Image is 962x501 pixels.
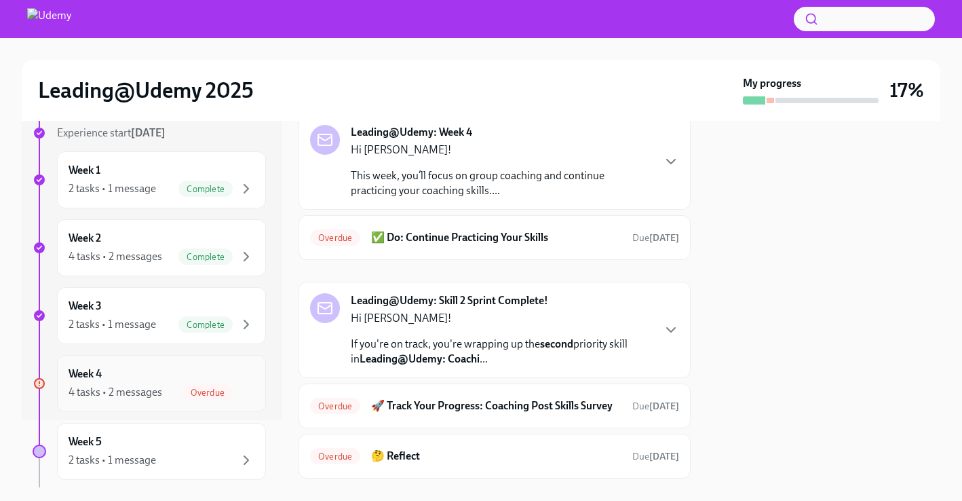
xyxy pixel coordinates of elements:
span: October 13th, 2025 11:00 [632,400,679,413]
strong: second [540,337,573,350]
h6: Week 3 [69,299,102,314]
a: Week 44 tasks • 2 messagesOverdue [33,355,266,412]
h6: Week 4 [69,367,102,382]
div: 4 tasks • 2 messages [69,249,162,264]
img: Udemy [27,8,71,30]
a: Overdue🚀 Track Your Progress: Coaching Post Skills SurveyDue[DATE] [310,395,679,417]
p: If you're on track, you're wrapping up the priority skill in ... [351,337,652,367]
a: Week 24 tasks • 2 messagesComplete [33,219,266,276]
span: Overdue [310,233,360,243]
div: 2 tasks • 1 message [69,453,156,468]
h6: 🚀 Track Your Progress: Coaching Post Skills Survey [371,398,621,413]
span: Due [632,451,679,462]
h6: Week 5 [69,434,102,449]
h6: ✅ Do: Continue Practicing Your Skills [371,230,621,245]
h3: 17% [889,78,924,103]
strong: [DATE] [649,232,679,244]
strong: [DATE] [131,126,166,139]
a: Week 32 tasks • 1 messageComplete [33,287,266,344]
span: Overdue [310,401,360,411]
a: Experience start[DATE] [33,126,266,141]
p: This week, you’ll focus on group coaching and continue practicing your coaching skills.... [351,168,652,198]
strong: [DATE] [649,401,679,412]
p: Hi [PERSON_NAME]! [351,311,652,326]
a: Overdue🤔 ReflectDue[DATE] [310,445,679,467]
span: October 10th, 2025 11:00 [632,231,679,244]
p: Hi [PERSON_NAME]! [351,143,652,157]
span: Overdue [182,388,233,398]
h2: Leading@Udemy 2025 [38,77,254,104]
span: Complete [178,320,233,330]
span: Experience start [57,126,166,139]
span: Complete [178,184,233,194]
div: 2 tasks • 1 message [69,181,156,196]
h6: Week 2 [69,231,101,246]
div: 4 tasks • 2 messages [69,385,162,400]
strong: Leading@Udemy: Week 4 [351,125,472,140]
a: Week 12 tasks • 1 messageComplete [33,151,266,208]
span: Due [632,401,679,412]
strong: My progress [743,76,801,91]
div: 2 tasks • 1 message [69,317,156,332]
span: Due [632,232,679,244]
strong: Leading@Udemy: Coachi [360,352,480,365]
a: Overdue✅ Do: Continue Practicing Your SkillsDue[DATE] [310,227,679,248]
h6: Week 1 [69,163,100,178]
span: October 13th, 2025 11:00 [632,450,679,463]
a: Week 52 tasks • 1 message [33,423,266,480]
strong: [DATE] [649,451,679,462]
strong: Leading@Udemy: Skill 2 Sprint Complete! [351,293,548,308]
span: Overdue [310,451,360,462]
h6: 🤔 Reflect [371,449,621,464]
span: Complete [178,252,233,262]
